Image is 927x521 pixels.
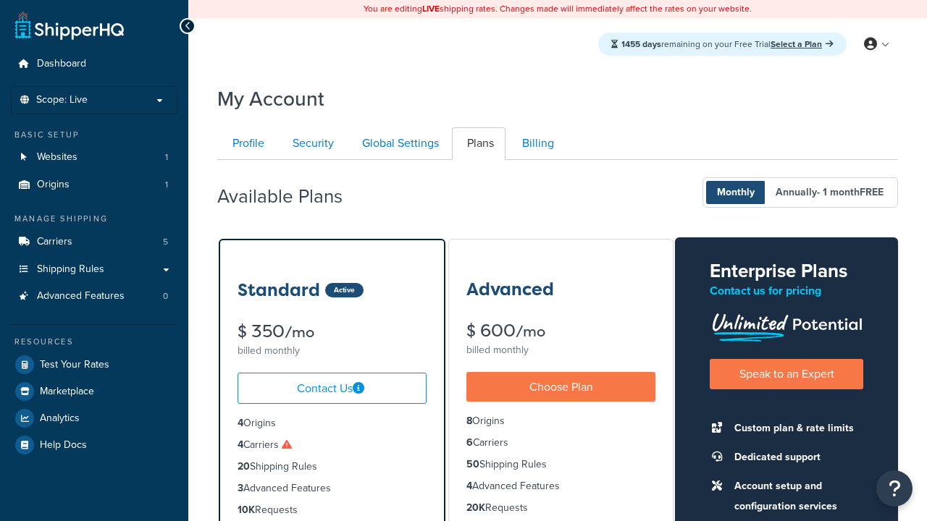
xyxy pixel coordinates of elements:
div: Manage Shipping [11,213,177,225]
strong: 3 [238,480,243,496]
b: LIVE [422,2,440,15]
span: - 1 month [817,185,884,200]
li: Shipping Rules [238,459,427,475]
div: remaining on your Free Trial [598,33,847,56]
a: Security [277,127,345,160]
a: Select a Plan [771,38,834,51]
span: Test Your Rates [40,359,109,371]
div: billed monthly [466,340,655,360]
div: billed monthly [238,341,427,361]
li: Carriers [466,435,655,451]
a: Carriers 5 [11,229,177,255]
li: Advanced Features [238,480,427,496]
div: Resources [11,336,177,348]
li: Origins [11,171,177,198]
span: 5 [163,236,168,248]
li: Carriers [11,229,177,255]
span: Shipping Rules [37,263,104,276]
li: Carriers [238,437,427,453]
li: Origins [466,413,655,429]
div: $ 600 [466,322,655,340]
span: Carriers [37,236,72,248]
strong: 1455 days [621,38,661,51]
a: Profile [217,127,276,160]
li: Account setup and configuration services [727,476,863,517]
strong: 20 [238,459,250,474]
li: Advanced Features [466,478,655,494]
span: Scope: Live [36,94,88,106]
b: FREE [860,185,884,200]
strong: 10K [238,502,255,517]
li: Requests [466,500,655,516]
span: Monthly [706,181,765,204]
span: Dashboard [37,58,86,70]
span: 1 [165,151,168,164]
small: /mo [285,322,314,342]
strong: 6 [466,435,473,450]
a: Websites 1 [11,144,177,171]
a: Test Your Rates [11,352,177,378]
div: $ 350 [238,323,427,341]
li: Dedicated support [727,447,863,467]
a: Dashboard [11,51,177,77]
button: Monthly Annually- 1 monthFREE [702,177,898,208]
a: Advanced Features 0 [11,283,177,310]
li: Origins [238,415,427,431]
span: Analytics [40,412,80,425]
div: Basic Setup [11,129,177,141]
h2: Available Plans [217,186,364,207]
strong: 50 [466,457,479,472]
img: Unlimited Potential [710,308,863,342]
h2: Enterprise Plans [710,260,863,281]
li: Custom plan & rate limits [727,418,863,439]
small: /mo [516,321,545,342]
span: Origins [37,179,70,191]
span: 0 [163,290,168,302]
button: Open Resource Center [876,470,913,507]
strong: 4 [238,437,243,452]
span: Advanced Features [37,290,125,302]
li: Shipping Rules [466,457,655,473]
li: Websites [11,144,177,171]
a: Shipping Rules [11,256,177,283]
p: Contact us for pricing [710,281,863,301]
a: Billing [507,127,566,160]
strong: 20K [466,500,485,515]
strong: 4 [466,478,472,494]
a: ShipperHQ Home [15,11,124,40]
span: Marketplace [40,386,94,398]
span: 1 [165,179,168,191]
a: Help Docs [11,432,177,458]
h3: Standard [238,281,320,300]
a: Global Settings [347,127,450,160]
li: Advanced Features [11,283,177,310]
span: Annually [765,181,894,204]
a: Origins 1 [11,171,177,198]
h3: Advanced [466,280,554,299]
a: Contact Us [238,373,427,404]
span: Websites [37,151,77,164]
a: Speak to an Expert [710,359,863,389]
h1: My Account [217,85,324,113]
a: Marketplace [11,378,177,404]
span: Help Docs [40,439,87,452]
li: Requests [238,502,427,518]
strong: 4 [238,415,243,431]
a: Plans [452,127,506,160]
a: Analytics [11,405,177,431]
strong: 8 [466,413,472,428]
div: Active [325,283,364,297]
a: Choose Plan [466,372,655,402]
